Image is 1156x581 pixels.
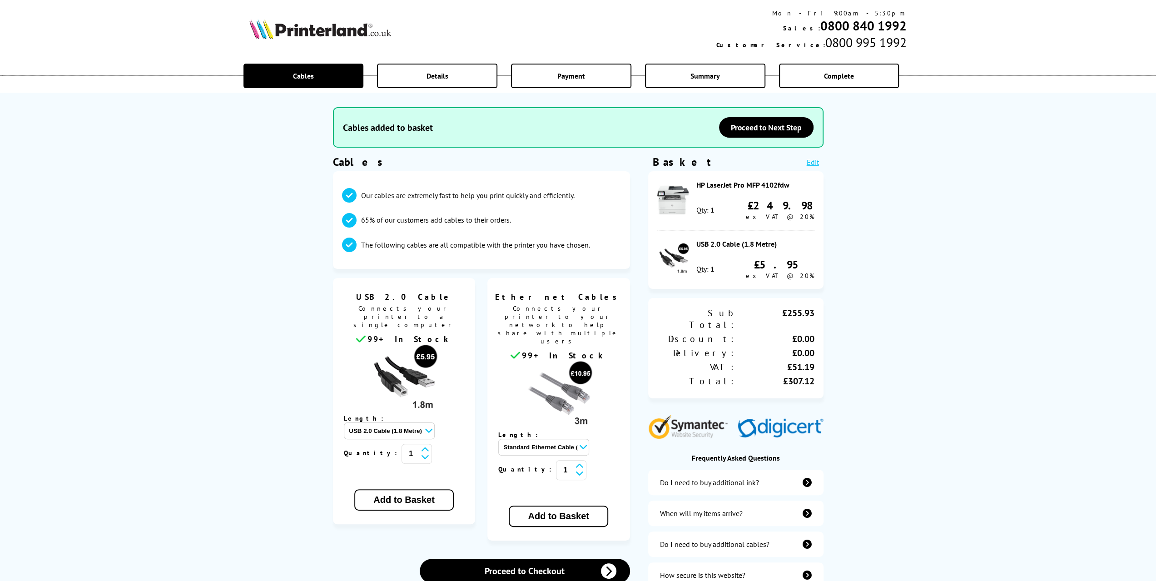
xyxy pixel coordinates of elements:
div: Frequently Asked Questions [648,453,824,462]
div: Total: [657,375,736,387]
a: Edit [807,158,819,167]
img: Symantec Website Security [648,413,734,439]
span: Details [427,71,448,80]
span: ex VAT @ 20% [746,272,814,280]
span: Summary [690,71,720,80]
div: Discount: [657,333,736,345]
p: The following cables are all compatible with the printer you have chosen. [361,240,590,250]
div: HP LaserJet Pro MFP 4102fdw [696,180,814,189]
a: additional-cables [648,531,824,557]
span: 99+ In Stock [522,350,606,361]
img: usb cable [370,344,438,412]
img: USB 2.0 Cable (1.8 Metre) [657,243,689,275]
span: Quantity: [344,449,402,457]
button: Add to Basket [354,489,453,511]
div: £0.00 [736,333,814,345]
span: Ethernet Cables [494,292,623,302]
span: Payment [557,71,585,80]
img: Ethernet cable [525,361,593,429]
p: Our cables are extremely fast to help you print quickly and efficiently. [361,190,575,200]
div: £5.95 [746,258,814,272]
img: Printerland Logo [249,19,391,39]
div: How secure is this website? [660,571,745,580]
div: VAT: [657,361,736,373]
div: £249.98 [746,199,814,213]
div: Sub Total: [657,307,736,331]
span: Cables [293,71,314,80]
div: £0.00 [736,347,814,359]
span: Length: [344,414,392,422]
div: USB 2.0 Cable (1.8 Metre) [696,239,814,248]
span: ex VAT @ 20% [746,213,814,221]
span: Connects your printer to a single computer [337,302,471,333]
img: HP LaserJet Pro MFP 4102fdw [657,184,689,216]
div: Do I need to buy additional ink? [660,478,759,487]
span: Proceed to Next Step [731,122,802,133]
a: Proceed to Next Step [719,117,814,138]
span: USB 2.0 Cable [340,292,469,302]
button: Add to Basket [509,506,608,527]
div: Delivery: [657,347,736,359]
a: 0800 840 1992 [820,17,907,34]
div: When will my items arrive? [660,509,743,518]
div: Do I need to buy additional cables? [660,540,769,549]
a: items-arrive [648,501,824,526]
span: Complete [824,71,854,80]
div: Mon - Fri 9:00am - 5:30pm [716,9,907,17]
span: Sales: [783,24,820,32]
div: £51.19 [736,361,814,373]
span: 0800 995 1992 [825,34,907,51]
span: Cables added to basket [343,122,433,134]
span: Connects your printer to your network to help share with multiple users [492,302,625,350]
span: Customer Service: [716,41,825,49]
div: £307.12 [736,375,814,387]
img: Digicert [738,418,824,439]
p: 65% of our customers add cables to their orders. [361,215,511,225]
h1: Cables [333,155,630,169]
div: Qty: 1 [696,205,714,214]
div: £255.93 [736,307,814,331]
span: 99+ In Stock [367,334,452,344]
span: Quantity: [498,465,556,473]
a: additional-ink [648,470,824,495]
div: Basket [653,155,712,169]
div: Qty: 1 [696,264,714,273]
span: Length: [498,431,547,439]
